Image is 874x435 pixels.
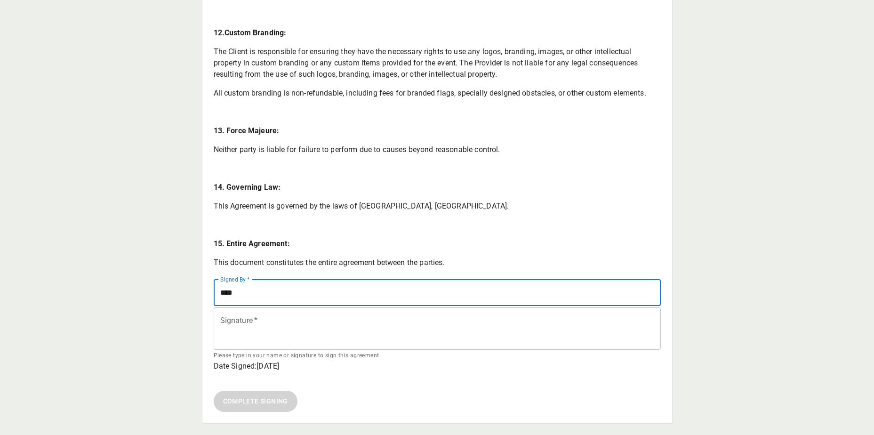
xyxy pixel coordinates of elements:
[214,361,661,372] p: Date Signed: [DATE]
[214,28,287,37] strong: 12.Custom Branding:
[214,126,280,135] strong: 13. Force Majeure:
[214,351,661,361] p: Please type in your name or signature to sign this agreement
[223,395,288,407] span: Complete Signing
[220,275,249,283] label: Signed By
[214,257,661,268] p: This document constitutes the entire agreement between the parties.
[214,201,661,212] p: This Agreement is governed by the laws of [GEOGRAPHIC_DATA], [GEOGRAPHIC_DATA].
[214,144,661,155] p: Neither party is liable for failure to perform due to causes beyond reasonable control.
[214,46,661,80] p: The Client is responsible for ensuring they have the necessary rights to use any logos, branding,...
[214,239,290,248] strong: 15. Entire Agreement:
[214,183,281,192] strong: 14. Governing Law:
[214,88,661,99] p: All custom branding is non-refundable, including fees for branded flags, specially designed obsta...
[214,391,297,412] button: Complete Signing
